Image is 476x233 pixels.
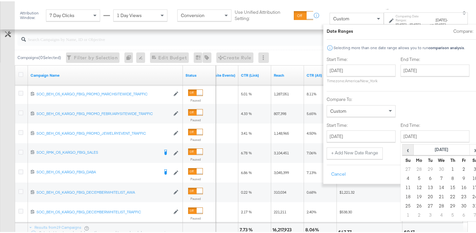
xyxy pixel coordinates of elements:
[36,208,170,214] a: SOC_BEH_O5_KARGO_FBIG_DECEMBERWHITELIST_TRAFFIC
[402,163,414,172] td: 27
[307,169,316,174] span: 7.13%
[181,11,205,17] span: Conversion
[447,172,458,182] td: 8
[241,208,252,213] span: 2.17 %
[36,129,170,135] a: SOC_BEH_O5_KARGO_FBIG_PROMO_JEWELRYEVENT_TRAFFIC
[414,172,425,182] td: 5
[188,195,203,200] label: Paused
[235,8,291,20] label: Use Unified Attribution Setting:
[241,169,252,174] span: 6.86 %
[435,16,458,26] div: -
[36,110,170,115] div: SOC_BEH_O5_KARGO_FBIG_PROMO_FEBRUARYSITEWIDE_TRAFFIC
[414,182,425,191] td: 12
[425,182,436,191] td: 13
[425,172,436,182] td: 6
[36,148,159,155] a: SOC_RMK_O5_KARGO_FBIG_SALES
[414,163,425,172] td: 28
[410,21,421,26] span: [DATE]
[274,90,289,95] span: 1,287,051
[458,200,469,209] td: 30
[36,148,159,154] div: SOC_RMK_O5_KARGO_FBIG_SALES
[188,156,203,160] label: Paused
[458,209,469,218] td: 6
[274,208,286,213] span: 221,211
[188,117,203,121] label: Paused
[36,188,170,194] a: SOC_BEH_O5_KARGO_FBIG_DECEMBERWHITELIST_AWA
[274,149,289,154] span: 3,104,451
[241,110,252,115] span: 4.33 %
[339,208,352,213] span: $538.30
[425,191,436,200] td: 20
[414,154,425,163] th: Mo
[396,21,406,26] span: [DATE]
[274,71,301,77] a: The number of people your ad was served to.
[307,188,316,193] span: 0.68%
[124,51,136,62] div: 0
[36,110,170,115] a: SOC_BEH_O5_KARGO_FBIG_PROMO_FEBRUARYSITEWIDE_TRAFFIC
[414,143,470,154] th: [DATE]
[241,129,252,134] span: 3.41 %
[436,182,447,191] td: 14
[274,129,289,134] span: 1,148,965
[272,225,293,232] div: 16,217,923
[384,7,391,9] span: ↑
[396,21,429,26] div: -
[274,169,289,174] span: 3,045,399
[435,21,446,26] span: [DATE]
[414,209,425,218] td: 2
[425,163,436,172] td: 29
[436,16,446,21] span: [DATE]
[429,21,435,26] strong: vs
[436,200,447,209] td: 28
[396,13,429,21] label: Comparing Date Ranges:
[26,29,432,42] input: Search Campaigns by Name, ID or Objective
[400,121,472,127] label: End Time:
[307,110,316,115] span: 5.65%
[428,44,464,49] strong: comparison analysis
[36,168,159,175] a: SOC_BEH_O5_KARGO_FBIG_DABA
[307,149,316,154] span: 7.06%
[188,136,203,141] label: Paused
[327,77,396,82] p: Timezone: America/New_York
[327,27,353,33] div: Date Ranges
[447,209,458,218] td: 5
[447,191,458,200] td: 22
[327,121,396,127] label: Start Time:
[447,163,458,172] td: 1
[447,200,458,209] td: 29
[327,146,383,158] button: + Add New Date Range
[458,191,469,200] td: 23
[453,27,473,33] label: Compare:
[403,144,413,153] span: ‹
[188,215,203,219] label: Paused
[188,97,203,101] label: Paused
[307,129,316,134] span: 4.50%
[436,163,447,172] td: 30
[241,149,252,154] span: 6.78 %
[447,154,458,163] th: Th
[17,53,61,59] div: Campaigns ( 0 Selected)
[458,172,469,182] td: 9
[339,188,355,193] span: $1,221.32
[402,154,414,163] th: Su
[425,200,436,209] td: 27
[31,71,180,77] a: Your campaign name.
[458,154,469,163] th: Fr
[307,90,316,95] span: 8.11%
[330,107,346,113] span: Custom
[458,182,469,191] td: 16
[307,208,316,213] span: 2.40%
[36,90,170,96] a: SOC_BEH_O5_KARGO_FBIG_PROMO_MARCHSITEWIDE_TRAFFIC
[402,172,414,182] td: 4
[458,163,469,172] td: 2
[20,10,43,19] div: Attribution Window:
[241,90,252,95] span: 5.01 %
[240,225,255,232] div: 7.73 %
[274,188,286,193] span: 310,034
[402,191,414,200] td: 18
[402,182,414,191] td: 11
[447,182,458,191] td: 15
